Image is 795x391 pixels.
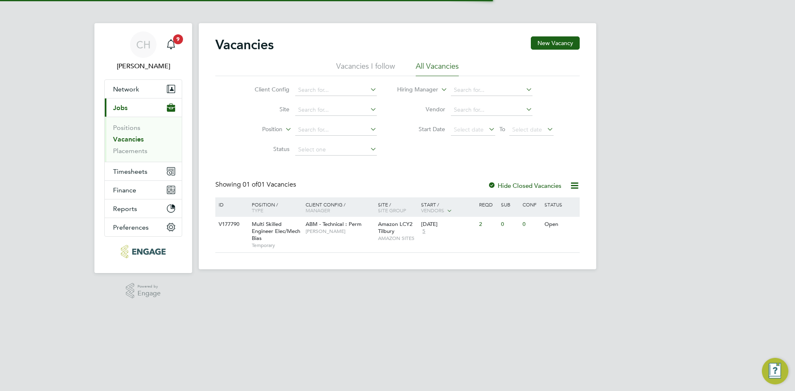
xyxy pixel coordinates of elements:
[252,221,300,242] span: Multi Skilled Engineer Elec/Mech Bias
[419,197,477,218] div: Start /
[499,197,520,211] div: Sub
[242,86,289,93] label: Client Config
[136,39,151,50] span: CH
[105,80,182,98] button: Network
[104,31,182,71] a: CH[PERSON_NAME]
[252,207,263,213] span: Type
[378,221,412,235] span: Amazon LCY2 Tilbury
[451,84,532,96] input: Search for...
[113,147,147,155] a: Placements
[113,104,128,112] span: Jobs
[306,207,330,213] span: Manager
[105,98,182,117] button: Jobs
[246,197,304,217] div: Position /
[376,197,419,217] div: Site /
[520,197,542,211] div: Conf
[336,61,395,76] li: Vacancies I follow
[295,84,377,96] input: Search for...
[104,61,182,71] span: Chloe Harding
[113,124,140,132] a: Positions
[137,290,161,297] span: Engage
[252,242,301,249] span: Temporary
[105,218,182,236] button: Preferences
[215,180,298,189] div: Showing
[104,245,182,258] a: Go to home page
[242,145,289,153] label: Status
[235,125,282,134] label: Position
[163,31,179,58] a: 9
[217,217,246,232] div: V177790
[378,207,406,213] span: Site Group
[520,217,542,232] div: 0
[243,180,296,189] span: 01 Vacancies
[113,205,137,213] span: Reports
[454,126,484,133] span: Select date
[378,235,417,242] span: AMAZON SITES
[105,162,182,180] button: Timesheets
[215,36,274,53] h2: Vacancies
[121,245,165,258] img: txmrecruit-logo-retina.png
[497,124,508,134] span: To
[451,104,532,116] input: Search for...
[304,197,376,217] div: Client Config /
[421,221,475,228] div: [DATE]
[113,85,139,93] span: Network
[306,221,361,228] span: ABM - Technical : Perm
[105,181,182,199] button: Finance
[113,186,136,194] span: Finance
[173,34,183,44] span: 9
[242,106,289,113] label: Site
[295,124,377,136] input: Search for...
[137,283,161,290] span: Powered by
[477,197,499,211] div: Reqd
[488,182,561,190] label: Hide Closed Vacancies
[762,358,788,384] button: Engage Resource Center
[113,135,144,143] a: Vacancies
[295,104,377,116] input: Search for...
[217,197,246,211] div: ID
[105,199,182,218] button: Reports
[542,217,578,232] div: Open
[113,168,147,175] span: Timesheets
[295,144,377,156] input: Select one
[542,197,578,211] div: Status
[306,228,374,235] span: [PERSON_NAME]
[416,61,459,76] li: All Vacancies
[126,283,161,299] a: Powered byEngage
[243,180,258,189] span: 01 of
[499,217,520,232] div: 0
[113,223,149,231] span: Preferences
[421,207,444,213] span: Vendors
[421,228,426,235] span: 5
[397,125,445,133] label: Start Date
[105,117,182,162] div: Jobs
[512,126,542,133] span: Select date
[397,106,445,113] label: Vendor
[531,36,580,50] button: New Vacancy
[477,217,499,232] div: 2
[94,23,192,273] nav: Main navigation
[390,86,438,94] label: Hiring Manager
